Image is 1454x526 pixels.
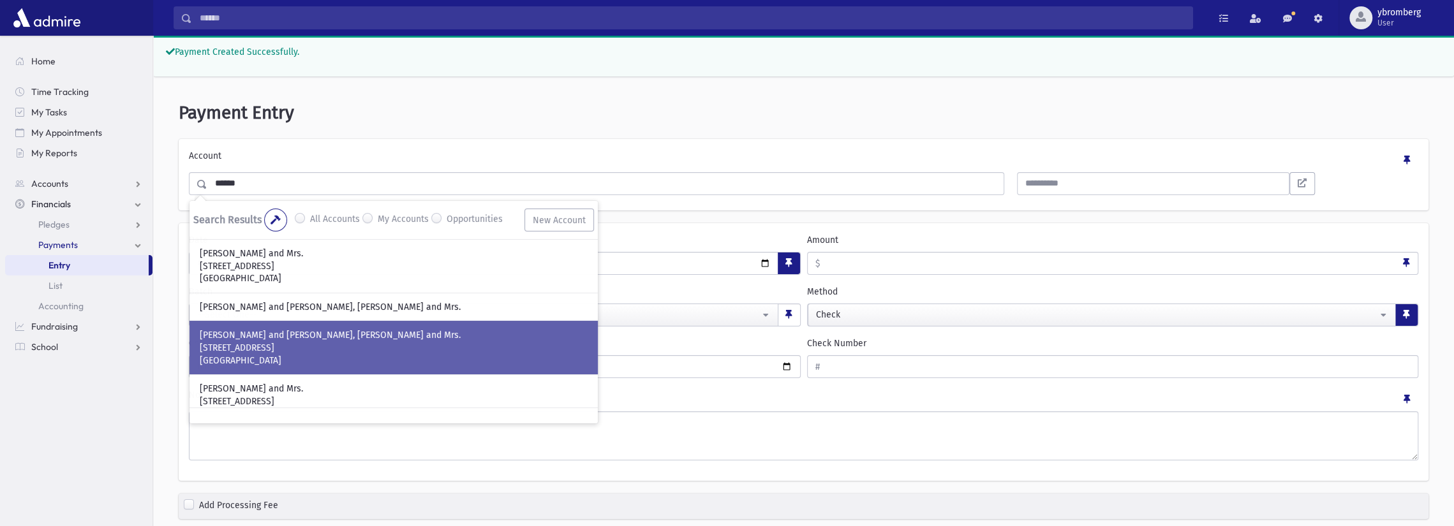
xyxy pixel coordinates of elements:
p: [STREET_ADDRESS] [200,259,588,272]
div: Check [816,308,1378,321]
span: Payments [38,239,78,251]
a: Time Tracking [5,82,152,102]
span: Financials [31,198,71,210]
div: Payment Created Successfully. [153,36,1454,77]
span: User [1377,18,1421,28]
label: Date [189,233,208,247]
p: [GEOGRAPHIC_DATA] [200,272,588,285]
span: ybromberg [1377,8,1421,18]
a: Financials [5,194,152,214]
button: New Account [524,208,594,231]
p: [PERSON_NAME] and Mrs. [200,383,588,395]
a: My Tasks [5,102,152,122]
a: Accounts [5,173,152,194]
span: Accounting [38,300,84,312]
img: AdmirePro [10,5,84,31]
label: All Accounts [310,212,360,228]
span: My Reports [31,147,77,159]
label: Notes [189,388,213,406]
span: Payment Entry [179,102,294,123]
a: My Reports [5,143,152,163]
p: [PERSON_NAME] and Mrs. [200,247,588,260]
p: [STREET_ADDRESS] [200,342,588,354]
label: My Accounts [378,212,429,228]
span: Fundraising [31,321,78,332]
span: My Appointments [31,127,102,138]
span: List [48,280,63,291]
span: Pledges [38,219,70,230]
a: Home [5,51,152,71]
p: [STREET_ADDRESS] [200,395,588,407]
span: Accounts [31,178,68,189]
a: Entry [5,255,149,275]
label: Method [807,285,838,298]
span: Entry [48,259,70,271]
p: [PERSON_NAME] and [PERSON_NAME], [PERSON_NAME] and Mrs. [200,329,588,342]
a: Pledges [5,214,152,235]
label: Check Number [807,337,866,350]
a: Payments [5,235,152,255]
input: Search [192,6,1192,29]
a: Fundraising [5,316,152,337]
span: Search Results [193,214,262,226]
button: Check [808,303,1397,326]
input: Search [207,172,1004,195]
span: # [808,356,820,379]
span: My Tasks [31,106,67,118]
label: Opportunities [447,212,503,228]
a: School [5,337,152,357]
a: Accounting [5,296,152,316]
a: My Appointments [5,122,152,143]
span: Time Tracking [31,86,89,98]
span: School [31,341,58,353]
label: Check Date [189,337,235,350]
label: Account [189,149,221,167]
p: [GEOGRAPHIC_DATA] [200,354,588,367]
label: Batch [189,285,212,298]
a: List [5,275,152,296]
p: [PERSON_NAME] and [PERSON_NAME], [PERSON_NAME] and Mrs. [200,300,588,313]
p: Monsey, [GEOGRAPHIC_DATA] 10952 [200,407,588,420]
label: Add Processing Fee [199,499,278,514]
span: Home [31,55,56,67]
span: $ [808,252,820,275]
label: Amount [807,233,838,247]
